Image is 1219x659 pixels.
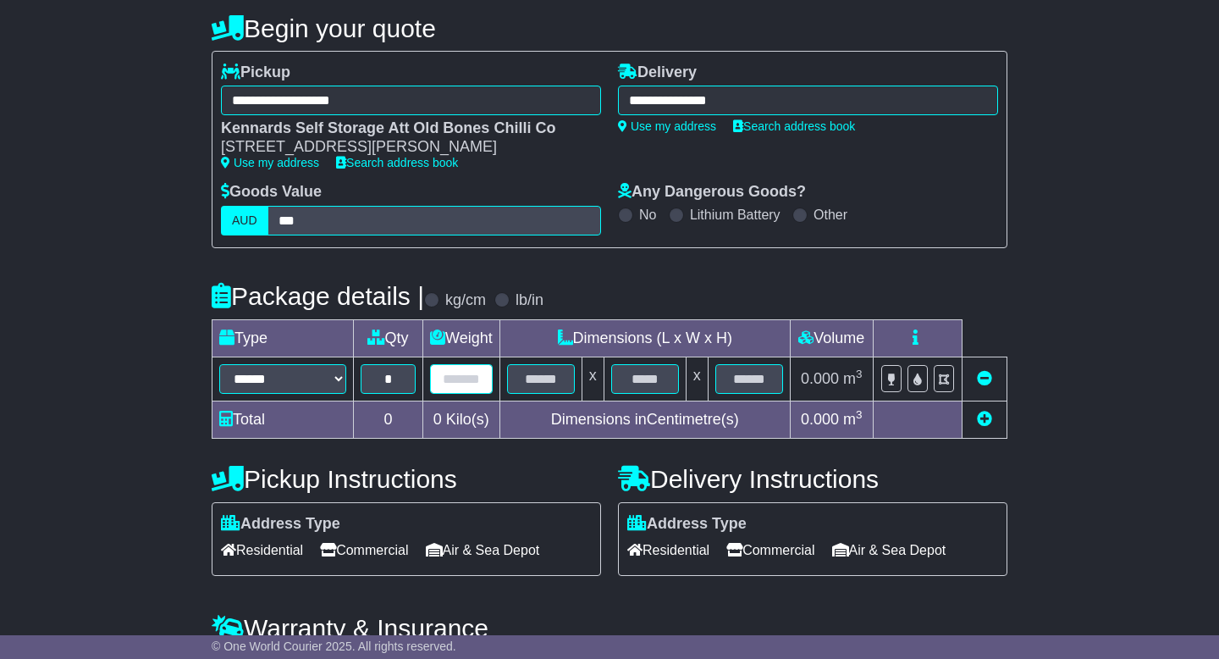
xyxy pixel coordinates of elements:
span: © One World Courier 2025. All rights reserved. [212,640,456,653]
sup: 3 [856,368,863,380]
span: Air & Sea Depot [832,537,946,563]
h4: Delivery Instructions [618,465,1007,493]
td: x [582,357,604,401]
td: Type [212,319,354,357]
label: Delivery [618,64,697,82]
a: Remove this item [977,370,992,387]
h4: Package details | [212,282,424,310]
label: Pickup [221,64,290,82]
td: Dimensions (L x W x H) [499,319,790,357]
label: AUD [221,206,268,235]
label: Other [814,207,847,223]
span: Commercial [320,537,408,563]
td: Qty [354,319,423,357]
span: Residential [627,537,709,563]
a: Search address book [336,156,458,169]
td: 0 [354,401,423,438]
h4: Begin your quote [212,14,1007,42]
td: Kilo(s) [423,401,500,438]
label: Any Dangerous Goods? [618,183,806,202]
label: Address Type [221,515,340,534]
label: lb/in [516,291,543,310]
td: Volume [790,319,873,357]
label: kg/cm [445,291,486,310]
span: 0.000 [801,411,839,428]
h4: Warranty & Insurance [212,614,1007,642]
span: m [843,370,863,387]
span: 0 [433,411,442,428]
h4: Pickup Instructions [212,465,601,493]
label: No [639,207,656,223]
td: x [686,357,708,401]
td: Weight [423,319,500,357]
sup: 3 [856,408,863,421]
a: Use my address [618,119,716,133]
div: [STREET_ADDRESS][PERSON_NAME] [221,138,584,157]
label: Address Type [627,515,747,534]
a: Search address book [733,119,855,133]
span: 0.000 [801,370,839,387]
span: m [843,411,863,428]
div: Kennards Self Storage Att Old Bones Chilli Co [221,119,584,138]
td: Dimensions in Centimetre(s) [499,401,790,438]
a: Use my address [221,156,319,169]
label: Goods Value [221,183,322,202]
span: Air & Sea Depot [426,537,540,563]
span: Residential [221,537,303,563]
td: Total [212,401,354,438]
label: Lithium Battery [690,207,780,223]
a: Add new item [977,411,992,428]
span: Commercial [726,537,814,563]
